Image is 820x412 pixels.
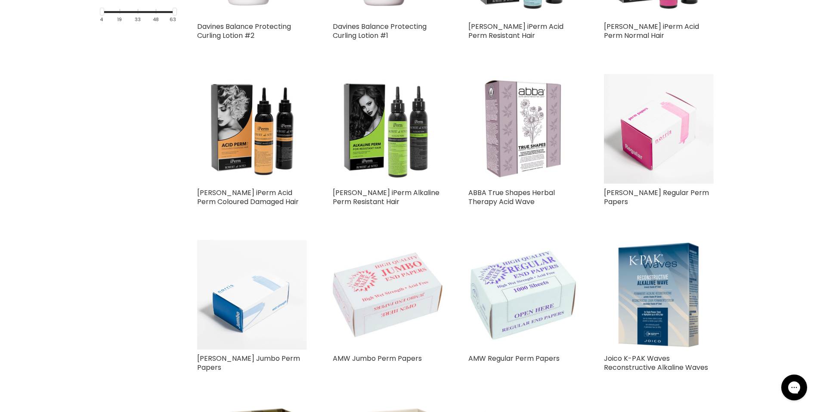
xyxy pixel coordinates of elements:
div: 19 [117,17,122,22]
img: Norris Regular Perm Papers [604,74,714,184]
a: AMW Regular Perm Papers [468,240,578,350]
img: Norris Jumbo Perm Papers [197,240,307,350]
img: Robert De Soto iPerm Alkaline Perm Resistant Hair [333,74,442,184]
img: Joico K-PAK Waves Reconstructive Alkaline Waves [617,240,699,350]
a: Joico K-PAK Waves Reconstructive Alkaline Waves [604,353,708,372]
a: [PERSON_NAME] iPerm Acid Perm Coloured Damaged Hair [197,188,299,207]
a: [PERSON_NAME] iPerm Alkaline Perm Resistant Hair [333,188,439,207]
a: Davines Balance Protecting Curling Lotion #1 [333,22,427,40]
div: 33 [135,17,141,22]
a: ABBA True Shapes Herbal Therapy Acid Wave [468,188,555,207]
a: AMW Regular Perm Papers [468,353,560,363]
a: [PERSON_NAME] Regular Perm Papers [604,188,709,207]
a: AMW Jumbo Perm Papers [333,353,422,363]
a: [PERSON_NAME] iPerm Acid Perm Normal Hair [604,22,699,40]
img: AMW Jumbo Perm Papers [333,252,442,337]
div: 63 [170,17,176,22]
img: ABBA True Shapes Herbal Therapy Acid Wave [468,74,578,184]
div: 4 [100,17,103,22]
a: Davines Balance Protecting Curling Lotion #2 [197,22,291,40]
img: Robert De Soto iPerm Acid Perm Coloured Damaged Hair [197,74,307,184]
a: Joico K-PAK Waves Reconstructive Alkaline Waves [604,240,714,350]
a: [PERSON_NAME] Jumbo Perm Papers [197,353,300,372]
iframe: Gorgias live chat messenger [777,372,811,403]
a: AMW Jumbo Perm Papers [333,240,442,350]
img: AMW Regular Perm Papers [468,249,578,341]
a: [PERSON_NAME] iPerm Acid Perm Resistant Hair [468,22,563,40]
div: 48 [153,17,159,22]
